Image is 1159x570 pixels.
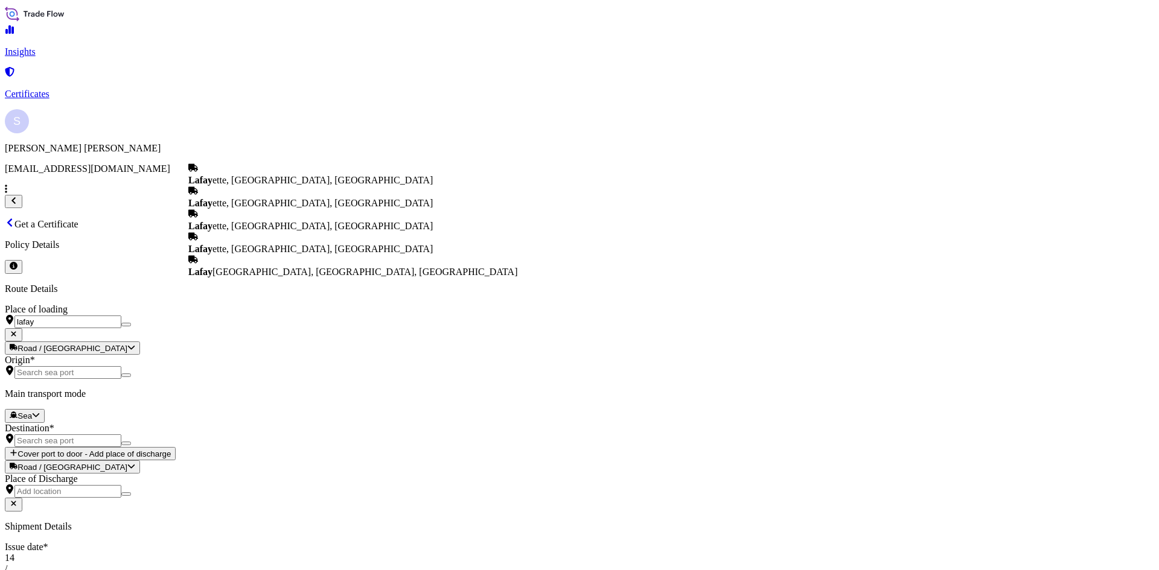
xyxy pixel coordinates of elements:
[5,304,1154,315] div: Place of loading
[188,175,433,185] span: ette, [GEOGRAPHIC_DATA], [GEOGRAPHIC_DATA]
[5,553,1154,563] div: day,
[5,409,45,422] button: Select transport
[121,442,131,445] button: Show suggestions
[188,198,212,208] b: Lafay
[188,244,433,254] span: ette, [GEOGRAPHIC_DATA], [GEOGRAPHIC_DATA]
[14,485,121,498] input: Place of Discharge
[13,115,21,127] span: S
[188,267,212,277] b: Lafay
[5,89,1154,100] p: Certificates
[14,434,121,447] input: Destination
[188,198,433,208] span: ette, [GEOGRAPHIC_DATA], [GEOGRAPHIC_DATA]
[188,221,433,231] span: ette, [GEOGRAPHIC_DATA], [GEOGRAPHIC_DATA]
[5,163,1154,174] p: [EMAIL_ADDRESS][DOMAIN_NAME]
[5,341,140,355] button: Select transport
[5,460,140,473] button: Select transport
[5,283,1154,294] p: Route Details
[5,542,48,552] span: Issue date
[121,323,131,326] button: Show suggestions
[18,344,127,353] span: Road / [GEOGRAPHIC_DATA]
[5,218,1154,230] p: Get a Certificate
[18,463,127,472] span: Road / [GEOGRAPHIC_DATA]
[5,388,1154,399] p: Main transport mode
[121,492,131,496] button: Show suggestions
[188,175,212,185] b: Lafay
[5,423,1154,434] div: Destination
[5,521,1154,532] p: Shipment Details
[14,315,121,328] input: Place of loading
[188,163,517,277] div: Show suggestions
[5,46,1154,57] p: Insights
[5,143,1154,154] p: [PERSON_NAME] [PERSON_NAME]
[188,221,212,231] b: Lafay
[14,366,121,379] input: Origin
[188,267,517,277] span: [GEOGRAPHIC_DATA], [GEOGRAPHIC_DATA], [GEOGRAPHIC_DATA]
[18,412,32,421] span: Sea
[18,449,171,458] span: Cover port to door - Add place of discharge
[5,239,1154,250] p: Policy Details
[5,355,1154,366] div: Origin
[121,373,131,377] button: Show suggestions
[5,473,1154,484] div: Place of Discharge
[188,244,212,254] b: Lafay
